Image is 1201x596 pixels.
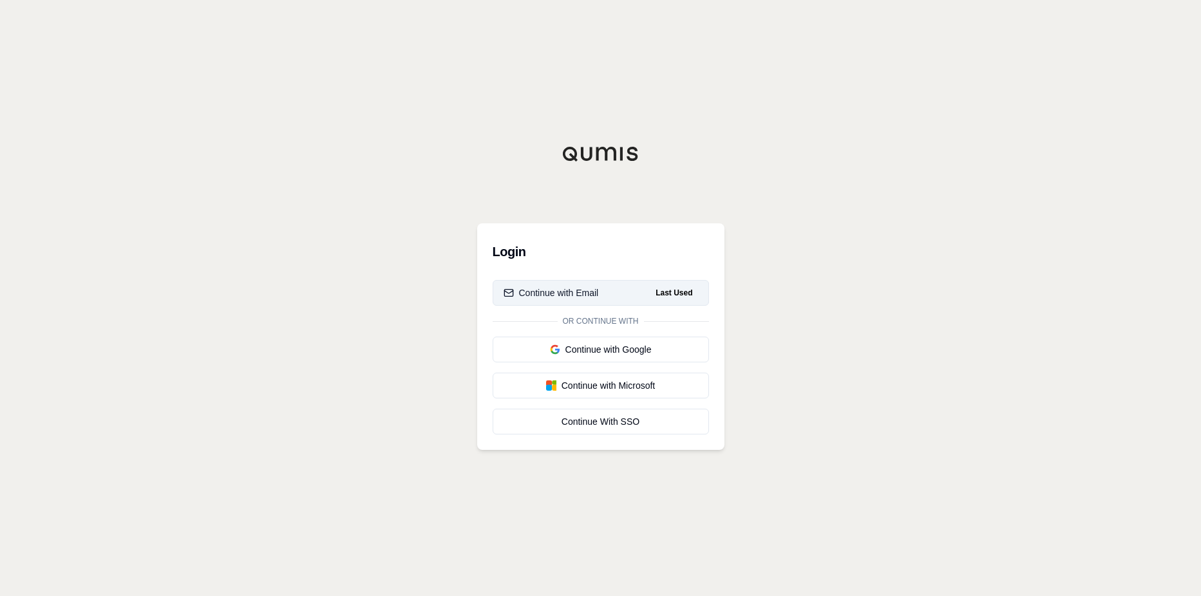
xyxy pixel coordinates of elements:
div: Continue with Microsoft [504,379,698,392]
div: Continue with Google [504,343,698,356]
h3: Login [493,239,709,265]
button: Continue with Microsoft [493,373,709,398]
img: Qumis [562,146,639,162]
a: Continue With SSO [493,409,709,434]
button: Continue with Google [493,337,709,362]
span: Last Used [650,285,697,301]
button: Continue with EmailLast Used [493,280,709,306]
div: Continue with Email [504,286,599,299]
div: Continue With SSO [504,415,698,428]
span: Or continue with [558,316,644,326]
